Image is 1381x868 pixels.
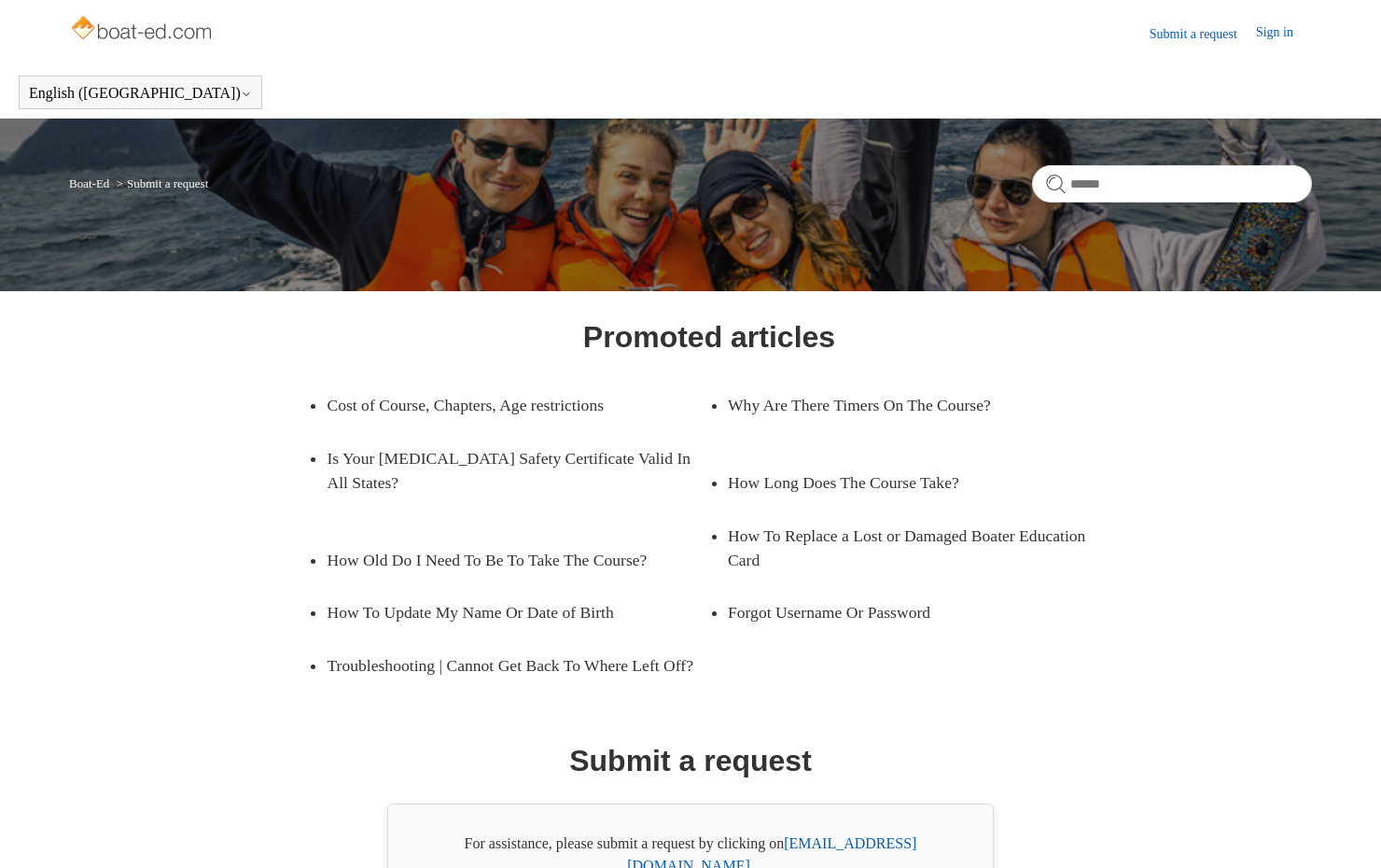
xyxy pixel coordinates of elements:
img: Boat-Ed Help Center home page [69,11,217,49]
a: Boat-Ed [69,176,109,190]
a: How To Replace a Lost or Damaged Boater Education Card [728,510,1110,587]
input: Search [1032,165,1312,203]
a: How To Update My Name Or Date of Birth [327,586,681,638]
li: Submit a request [113,176,209,190]
li: Boat-Ed [69,176,113,190]
a: Why Are There Timers On The Course? [728,379,1082,431]
a: Forgot Username Or Password [728,586,1082,638]
a: How Long Does The Course Take? [728,456,1082,509]
a: Troubleshooting | Cannot Get Back To Where Left Off? [327,639,709,692]
h1: Submit a request [569,738,812,783]
a: Cost of Course, Chapters, Age restrictions [327,379,681,431]
a: Sign in [1256,22,1312,45]
a: How Old Do I Need To Be To Take The Course? [327,534,681,586]
h1: Promoted articles [583,315,835,359]
a: Is Your [MEDICAL_DATA] Safety Certificate Valid In All States? [327,432,709,510]
button: English ([GEOGRAPHIC_DATA]) [29,85,252,102]
a: Submit a request [1150,24,1256,44]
